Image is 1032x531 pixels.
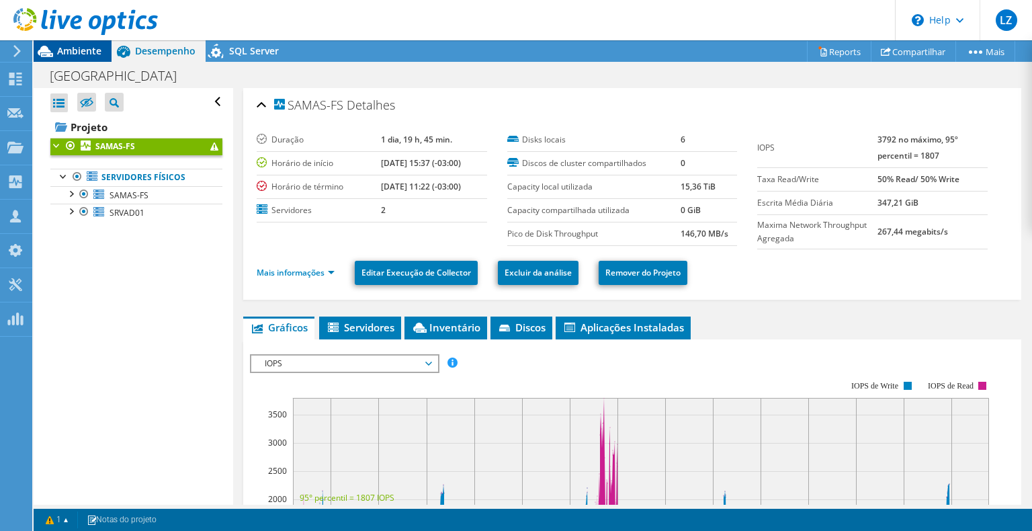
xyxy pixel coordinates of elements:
a: Projeto [50,116,222,138]
a: Servidores físicos [50,169,222,186]
span: IOPS [258,356,431,372]
label: Horário de término [257,180,381,194]
b: SAMAS-FS [95,140,135,152]
span: SRVAD01 [110,207,144,218]
svg: \n [912,14,924,26]
h1: [GEOGRAPHIC_DATA] [44,69,198,83]
b: 347,21 GiB [877,197,918,208]
label: Servidores [257,204,381,217]
label: IOPS [757,141,877,155]
label: Capacity local utilizada [507,180,681,194]
a: Mais [955,41,1015,62]
b: 2 [381,204,386,216]
span: Gráficos [250,321,308,334]
text: 3000 [268,437,287,448]
label: Discos de cluster compartilhados [507,157,681,170]
text: 2500 [268,465,287,477]
a: Compartilhar [871,41,956,62]
label: Duração [257,133,381,147]
label: Taxa Read/Write [757,173,877,186]
a: Excluir da análise [498,261,578,285]
b: 15,36 TiB [681,181,716,192]
span: Aplicações Instaladas [562,321,684,334]
span: Detalhes [347,97,395,113]
b: 267,44 megabits/s [877,226,948,237]
b: 0 [681,157,685,169]
a: SAMAS-FS [50,186,222,204]
b: 3792 no máximo, 95º percentil = 1807 [877,134,958,161]
b: 0 GiB [681,204,701,216]
label: Pico de Disk Throughput [507,227,681,241]
text: 2000 [268,493,287,505]
span: Inventário [411,321,480,334]
b: 6 [681,134,685,145]
b: 50% Read/ 50% Write [877,173,959,185]
a: SAMAS-FS [50,138,222,155]
b: [DATE] 11:22 (-03:00) [381,181,461,192]
label: Capacity compartilhada utilizada [507,204,681,217]
span: Desempenho [135,44,196,57]
label: Escrita Média Diária [757,196,877,210]
span: LZ [996,9,1017,31]
text: IOPS de Write [851,381,898,391]
text: 3500 [268,409,287,420]
span: SAMAS-FS [110,190,148,201]
a: Mais informações [257,267,335,278]
b: 146,70 MB/s [681,228,728,239]
label: Maxima Network Throughput Agregada [757,218,877,245]
span: Discos [497,321,546,334]
span: SQL Server [229,44,279,57]
text: IOPS de Read [928,381,974,391]
a: Editar Execução de Collector [355,261,478,285]
b: [DATE] 15:37 (-03:00) [381,157,461,169]
a: Notas do projeto [77,512,166,528]
b: 1 dia, 19 h, 45 min. [381,134,452,145]
text: 95° percentil = 1807 IOPS [300,492,394,503]
a: SRVAD01 [50,204,222,221]
span: Ambiente [57,44,101,57]
a: Reports [807,41,871,62]
a: Remover do Projeto [599,261,687,285]
span: Servidores [326,321,394,334]
span: SAMAS-FS [274,99,343,112]
label: Disks locais [507,133,681,147]
a: 1 [36,512,78,528]
label: Horário de início [257,157,381,170]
